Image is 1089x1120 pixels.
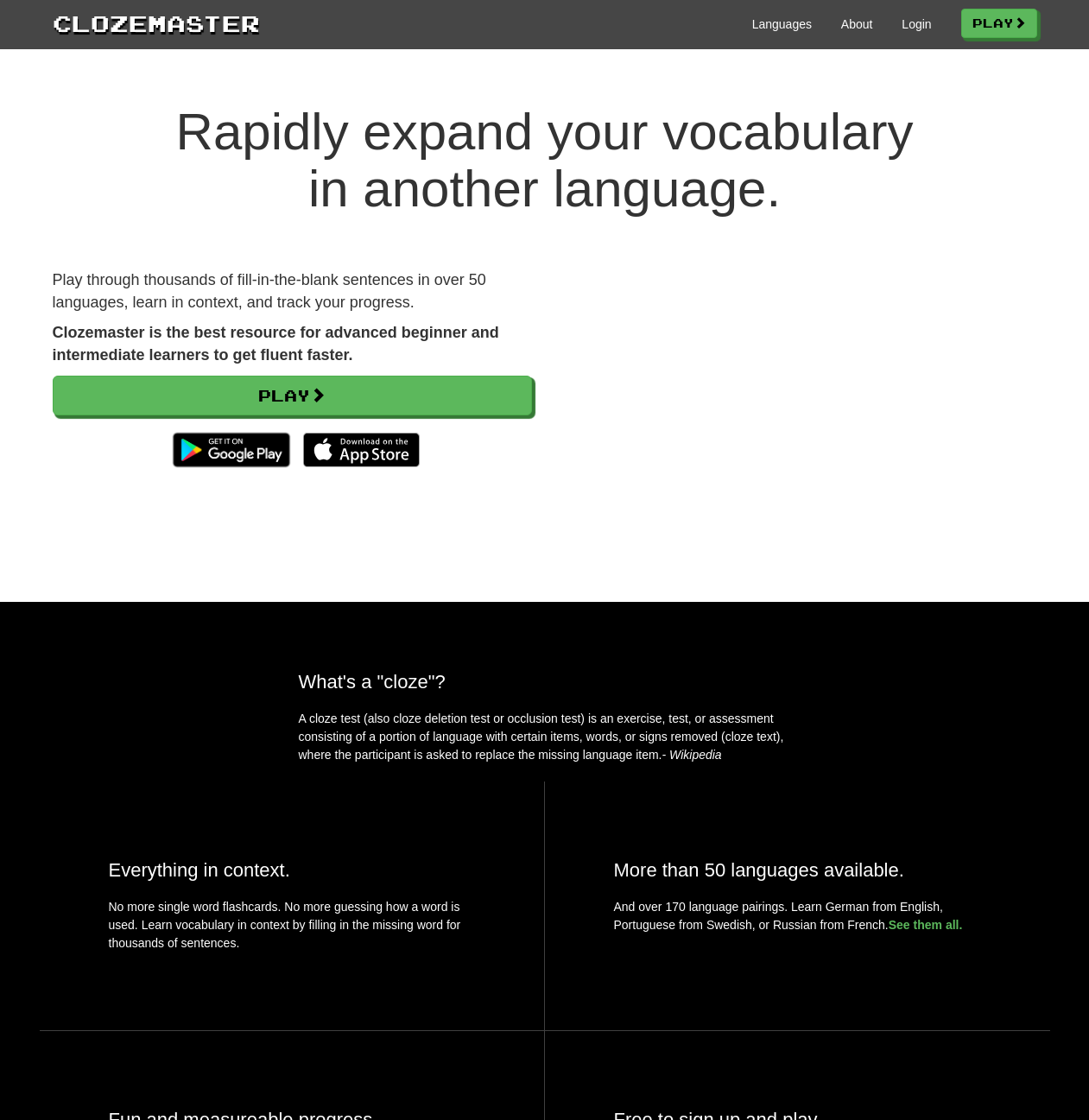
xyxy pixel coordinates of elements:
a: Languages [752,16,812,33]
p: And over 170 language pairings. Learn German from English, Portuguese from Swedish, or Russian fr... [614,898,981,934]
h2: What's a "cloze"? [299,671,791,693]
p: A cloze test (also cloze deletion test or occlusion test) is an exercise, test, or assessment con... [299,710,791,764]
a: See them all. [889,918,963,932]
a: Clozemaster [53,7,260,39]
h2: Everything in context. [109,859,475,881]
p: Play through thousands of fill-in-the-blank sentences in over 50 languages, learn in context, and... [53,269,532,313]
a: Play [961,9,1037,38]
h2: More than 50 languages available. [614,859,981,881]
em: - Wikipedia [662,748,722,762]
img: Get it on Google Play [164,424,298,476]
a: About [841,16,873,33]
a: Play [53,376,532,415]
img: Download_on_the_App_Store_Badge_US-UK_135x40-25178aeef6eb6b83b96f5f2d004eda3bffbb37122de64afbaef7... [303,433,420,467]
strong: Clozemaster is the best resource for advanced beginner and intermediate learners to get fluent fa... [53,324,499,364]
p: No more single word flashcards. No more guessing how a word is used. Learn vocabulary in context ... [109,898,475,961]
a: Login [902,16,931,33]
